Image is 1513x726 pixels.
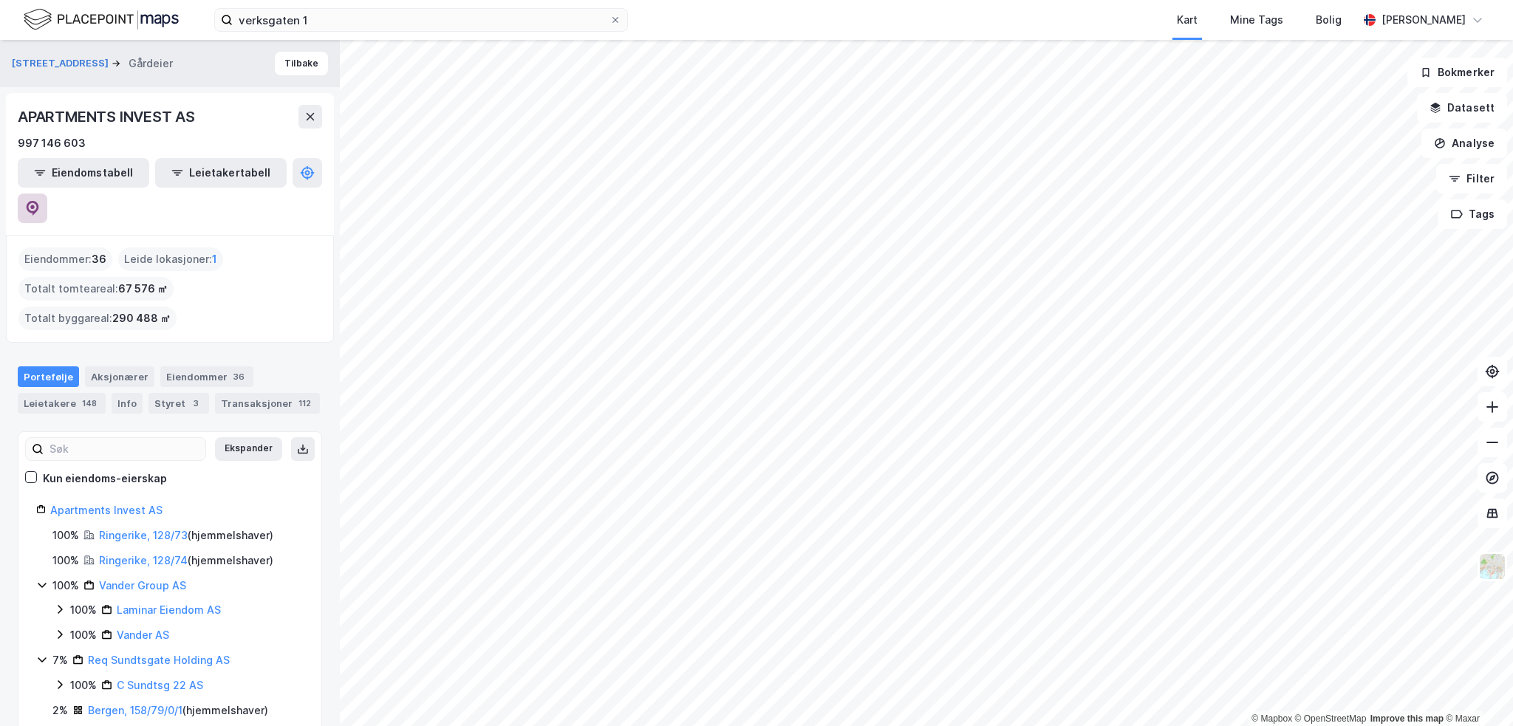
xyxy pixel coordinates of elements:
[215,393,320,414] div: Transaksjoner
[112,309,171,327] span: 290 488 ㎡
[1407,58,1507,87] button: Bokmerker
[155,158,287,188] button: Leietakertabell
[230,369,247,384] div: 36
[1478,552,1506,581] img: Z
[129,55,173,72] div: Gårdeier
[70,601,97,619] div: 100%
[18,134,86,152] div: 997 146 603
[118,247,223,271] div: Leide lokasjoner :
[1438,199,1507,229] button: Tags
[88,704,182,716] a: Bergen, 158/79/0/1
[296,396,314,411] div: 112
[18,277,174,301] div: Totalt tomteareal :
[233,9,609,31] input: Søk på adresse, matrikkel, gårdeiere, leietakere eller personer
[52,651,68,669] div: 7%
[18,393,106,414] div: Leietakere
[88,702,268,719] div: ( hjemmelshaver )
[99,579,186,592] a: Vander Group AS
[1439,655,1513,726] iframe: Chat Widget
[50,504,163,516] a: Apartments Invest AS
[79,396,100,411] div: 148
[24,7,179,32] img: logo.f888ab2527a4732fd821a326f86c7f29.svg
[1417,93,1507,123] button: Datasett
[99,552,273,569] div: ( hjemmelshaver )
[88,654,230,666] a: Req Sundtsgate Holding AS
[1230,11,1283,29] div: Mine Tags
[117,679,203,691] a: C Sundtsg 22 AS
[18,105,198,129] div: APARTMENTS INVEST AS
[43,470,167,487] div: Kun eiendoms-eierskap
[148,393,209,414] div: Styret
[52,552,79,569] div: 100%
[1251,713,1292,724] a: Mapbox
[1381,11,1466,29] div: [PERSON_NAME]
[117,629,169,641] a: Vander AS
[188,396,203,411] div: 3
[117,603,221,616] a: Laminar Eiendom AS
[118,280,168,298] span: 67 576 ㎡
[70,626,97,644] div: 100%
[99,554,188,566] a: Ringerike, 128/74
[52,577,79,595] div: 100%
[52,527,79,544] div: 100%
[92,250,106,268] span: 36
[1370,713,1444,724] a: Improve this map
[85,366,154,387] div: Aksjonærer
[1295,713,1367,724] a: OpenStreetMap
[275,52,328,75] button: Tilbake
[99,527,273,544] div: ( hjemmelshaver )
[1177,11,1198,29] div: Kart
[12,56,112,71] button: [STREET_ADDRESS]
[18,366,79,387] div: Portefølje
[52,702,68,719] div: 2%
[1421,129,1507,158] button: Analyse
[1316,11,1342,29] div: Bolig
[112,393,143,414] div: Info
[99,529,188,541] a: Ringerike, 128/73
[215,437,282,461] button: Ekspander
[44,438,205,460] input: Søk
[1436,164,1507,194] button: Filter
[1439,655,1513,726] div: Kontrollprogram for chat
[160,366,253,387] div: Eiendommer
[18,247,112,271] div: Eiendommer :
[18,307,177,330] div: Totalt byggareal :
[18,158,149,188] button: Eiendomstabell
[70,677,97,694] div: 100%
[212,250,217,268] span: 1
